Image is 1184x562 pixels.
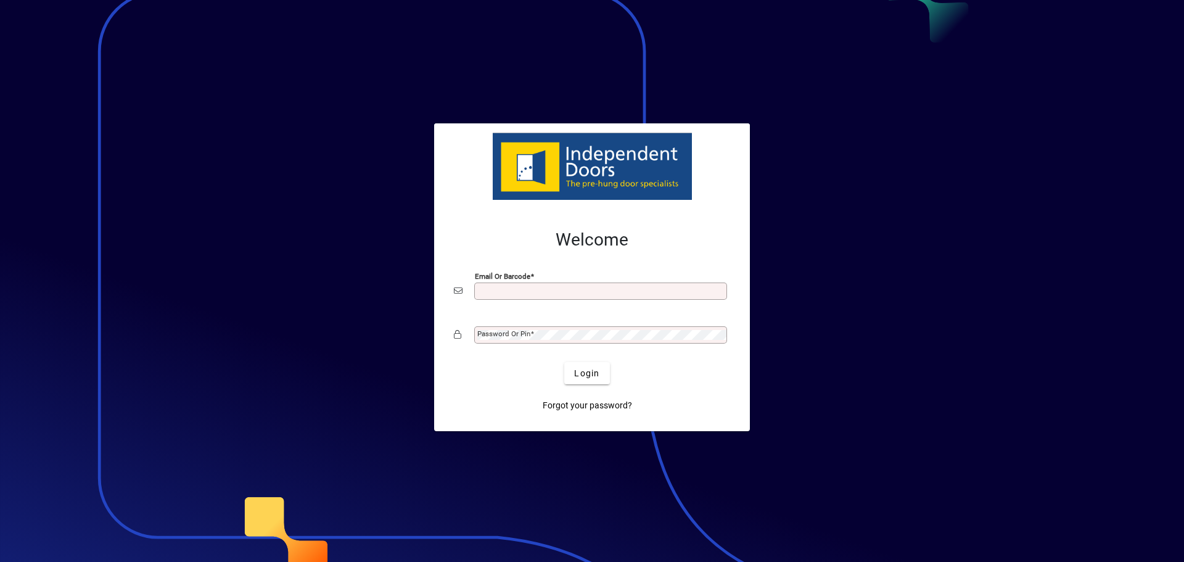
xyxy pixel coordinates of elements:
button: Login [564,362,609,384]
mat-label: Password or Pin [477,329,530,338]
mat-label: Email or Barcode [475,272,530,281]
a: Forgot your password? [538,394,637,416]
span: Login [574,367,599,380]
span: Forgot your password? [543,399,632,412]
h2: Welcome [454,229,730,250]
